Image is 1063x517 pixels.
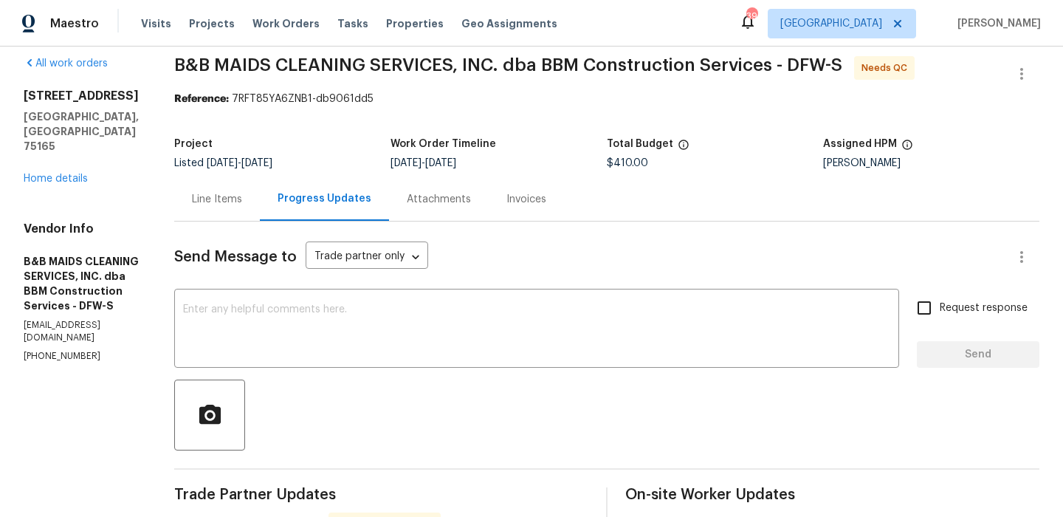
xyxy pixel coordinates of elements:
[952,16,1041,31] span: [PERSON_NAME]
[823,139,897,149] h5: Assigned HPM
[24,350,139,363] p: [PHONE_NUMBER]
[391,139,496,149] h5: Work Order Timeline
[174,56,842,74] span: B&B MAIDS CLEANING SERVICES, INC. dba BBM Construction Services - DFW-S
[141,16,171,31] span: Visits
[24,89,139,103] h2: [STREET_ADDRESS]
[337,18,368,29] span: Tasks
[24,319,139,344] p: [EMAIL_ADDRESS][DOMAIN_NAME]
[940,301,1028,316] span: Request response
[24,174,88,184] a: Home details
[678,139,689,158] span: The total cost of line items that have been proposed by Opendoor. This sum includes line items th...
[407,192,471,207] div: Attachments
[50,16,99,31] span: Maestro
[24,58,108,69] a: All work orders
[192,192,242,207] div: Line Items
[607,139,673,149] h5: Total Budget
[746,9,757,24] div: 39
[625,487,1039,502] span: On-site Worker Updates
[174,139,213,149] h5: Project
[174,94,229,104] b: Reference:
[174,487,588,502] span: Trade Partner Updates
[607,158,648,168] span: $410.00
[278,191,371,206] div: Progress Updates
[207,158,238,168] span: [DATE]
[252,16,320,31] span: Work Orders
[24,254,139,313] h5: B&B MAIDS CLEANING SERVICES, INC. dba BBM Construction Services - DFW-S
[24,222,139,236] h4: Vendor Info
[780,16,882,31] span: [GEOGRAPHIC_DATA]
[174,250,297,264] span: Send Message to
[506,192,546,207] div: Invoices
[174,92,1039,106] div: 7RFT85YA6ZNB1-db9061dd5
[461,16,557,31] span: Geo Assignments
[241,158,272,168] span: [DATE]
[189,16,235,31] span: Projects
[391,158,422,168] span: [DATE]
[823,158,1039,168] div: [PERSON_NAME]
[386,16,444,31] span: Properties
[901,139,913,158] span: The hpm assigned to this work order.
[207,158,272,168] span: -
[391,158,456,168] span: -
[174,158,272,168] span: Listed
[861,61,913,75] span: Needs QC
[24,109,139,154] h5: [GEOGRAPHIC_DATA], [GEOGRAPHIC_DATA] 75165
[425,158,456,168] span: [DATE]
[306,245,428,270] div: Trade partner only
